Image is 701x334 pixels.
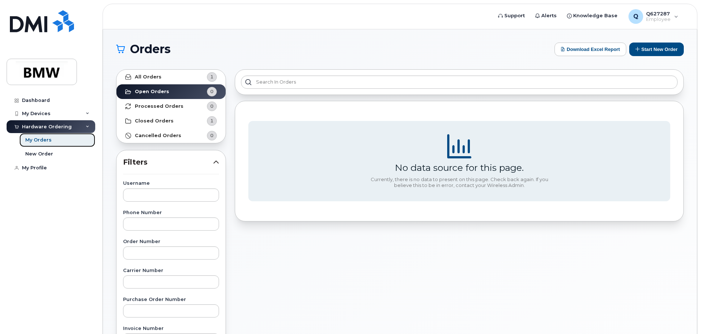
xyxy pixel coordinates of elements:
[116,128,226,143] a: Cancelled Orders0
[123,326,219,331] label: Invoice Number
[135,103,183,109] strong: Processed Orders
[135,74,162,80] strong: All Orders
[135,133,181,139] strong: Cancelled Orders
[123,181,219,186] label: Username
[395,162,524,173] div: No data source for this page.
[123,239,219,244] label: Order Number
[135,89,169,95] strong: Open Orders
[116,114,226,128] a: Closed Orders1
[116,99,226,114] a: Processed Orders0
[241,76,678,89] input: Search in orders
[116,70,226,84] a: All Orders1
[123,157,213,168] span: Filters
[210,88,214,95] span: 0
[210,117,214,124] span: 1
[629,43,684,56] button: Start New Order
[368,177,551,188] div: Currently, there is no data to present on this page. Check back again. If you believe this to be ...
[123,210,219,215] label: Phone Number
[669,302,696,329] iframe: Messenger Launcher
[210,103,214,110] span: 0
[210,73,214,80] span: 1
[210,132,214,139] span: 0
[123,268,219,273] label: Carrier Number
[116,84,226,99] a: Open Orders0
[123,297,219,302] label: Purchase Order Number
[555,43,626,56] button: Download Excel Report
[130,44,171,55] span: Orders
[135,118,174,124] strong: Closed Orders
